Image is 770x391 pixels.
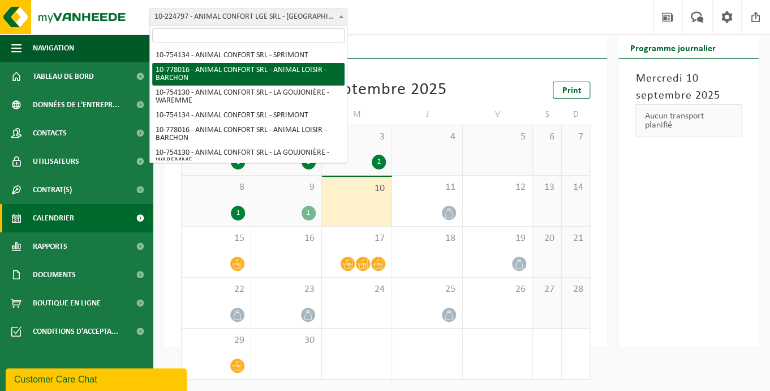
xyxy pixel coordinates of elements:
[302,206,316,220] div: 1
[463,104,533,125] td: V
[187,181,245,194] span: 8
[6,366,189,391] iframe: chat widget
[328,131,386,143] span: 3
[152,63,345,86] li: 10-778016 - ANIMAL CONFORT SRL - ANIMAL LOISIR - BARCHON
[33,119,67,147] span: Contacts
[553,82,590,99] a: Print
[562,86,581,95] span: Print
[325,82,447,99] div: Septembre 2025
[150,9,347,25] span: 10-224797 - ANIMAL CONFORT LGE SRL - LONCIN
[328,232,386,245] span: 17
[257,181,315,194] span: 9
[33,232,67,261] span: Rapports
[322,104,392,125] td: M
[372,155,386,169] div: 2
[328,283,386,296] span: 24
[468,232,527,245] span: 19
[398,232,456,245] span: 18
[468,181,527,194] span: 12
[539,232,556,245] span: 20
[398,283,456,296] span: 25
[398,181,456,194] span: 11
[33,176,72,204] span: Contrat(s)
[257,283,315,296] span: 23
[187,334,245,347] span: 29
[152,48,345,63] li: 10-754134 - ANIMAL CONFORT SRL - SPRIMONT
[149,8,347,25] span: 10-224797 - ANIMAL CONFORT LGE SRL - LONCIN
[539,181,556,194] span: 13
[257,334,315,347] span: 30
[567,181,584,194] span: 14
[567,232,584,245] span: 21
[468,131,527,143] span: 5
[635,104,742,137] div: Aucun transport planifié
[33,34,74,62] span: Navigation
[152,86,345,108] li: 10-754130 - ANIMAL CONFORT SRL - LA GOUJONIÈRE - WAREMME
[635,70,742,104] h3: Mercredi 10 septembre 2025
[539,131,556,143] span: 6
[328,182,386,195] span: 10
[231,206,245,220] div: 1
[152,123,345,146] li: 10-778016 - ANIMAL CONFORT SRL - ANIMAL LOISIR - BARCHON
[33,289,101,317] span: Boutique en ligne
[152,108,345,123] li: 10-754134 - ANIMAL CONFORT SRL - SPRIMONT
[533,104,562,125] td: S
[33,91,119,119] span: Données de l'entrepr...
[562,104,591,125] td: D
[567,283,584,296] span: 28
[618,36,726,58] h2: Programme journalier
[33,317,118,346] span: Conditions d'accepta...
[187,283,245,296] span: 22
[152,146,345,168] li: 10-754130 - ANIMAL CONFORT SRL - LA GOUJONIÈRE - WAREMME
[398,131,456,143] span: 4
[187,232,245,245] span: 15
[33,261,76,289] span: Documents
[567,131,584,143] span: 7
[33,147,79,176] span: Utilisateurs
[257,232,315,245] span: 16
[33,62,94,91] span: Tableau de bord
[468,283,527,296] span: 26
[33,204,74,232] span: Calendrier
[392,104,462,125] td: J
[539,283,556,296] span: 27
